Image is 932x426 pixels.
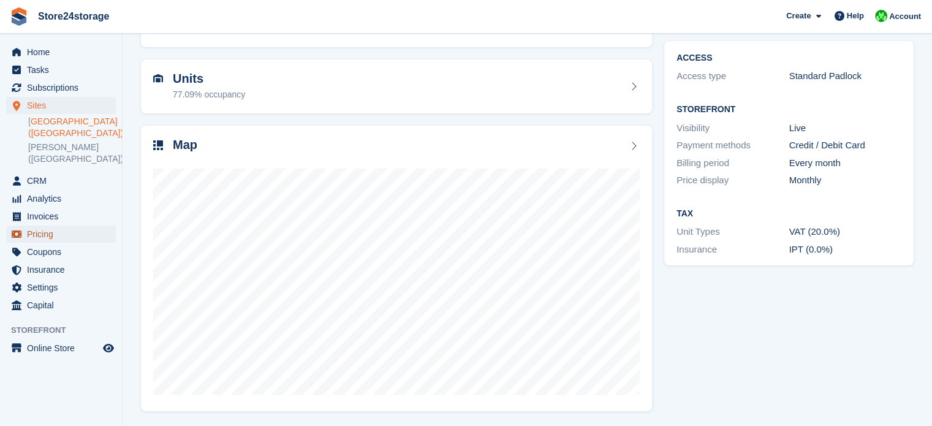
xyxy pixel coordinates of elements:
[27,44,100,61] span: Home
[676,156,789,170] div: Billing period
[676,173,789,188] div: Price display
[27,79,100,96] span: Subscriptions
[786,10,811,22] span: Create
[6,79,116,96] a: menu
[6,297,116,314] a: menu
[789,225,902,239] div: VAT (20.0%)
[6,279,116,296] a: menu
[6,44,116,61] a: menu
[27,279,100,296] span: Settings
[676,69,789,83] div: Access type
[27,261,100,278] span: Insurance
[676,53,901,63] h2: ACCESS
[10,7,28,26] img: stora-icon-8386f47178a22dfd0bd8f6a31ec36ba5ce8667c1dd55bd0f319d3a0aa187defe.svg
[6,226,116,243] a: menu
[847,10,864,22] span: Help
[6,261,116,278] a: menu
[27,340,100,357] span: Online Store
[789,139,902,153] div: Credit / Debit Card
[789,69,902,83] div: Standard Padlock
[789,156,902,170] div: Every month
[889,10,921,23] span: Account
[6,61,116,78] a: menu
[6,172,116,189] a: menu
[28,142,116,165] a: [PERSON_NAME] ([GEOGRAPHIC_DATA])
[33,6,115,26] a: Store24storage
[27,190,100,207] span: Analytics
[173,138,197,152] h2: Map
[27,208,100,225] span: Invoices
[141,59,652,113] a: Units 77.09% occupancy
[676,225,789,239] div: Unit Types
[676,139,789,153] div: Payment methods
[27,297,100,314] span: Capital
[27,243,100,261] span: Coupons
[676,209,901,219] h2: Tax
[6,97,116,114] a: menu
[27,97,100,114] span: Sites
[141,126,652,412] a: Map
[27,226,100,243] span: Pricing
[27,172,100,189] span: CRM
[6,208,116,225] a: menu
[676,105,901,115] h2: Storefront
[676,243,789,257] div: Insurance
[789,121,902,135] div: Live
[6,243,116,261] a: menu
[789,243,902,257] div: IPT (0.0%)
[6,190,116,207] a: menu
[676,121,789,135] div: Visibility
[173,72,245,86] h2: Units
[6,340,116,357] a: menu
[11,324,122,337] span: Storefront
[153,140,163,150] img: map-icn-33ee37083ee616e46c38cad1a60f524a97daa1e2b2c8c0bc3eb3415660979fc1.svg
[101,341,116,356] a: Preview store
[789,173,902,188] div: Monthly
[875,10,887,22] img: Tracy Harper
[153,74,163,83] img: unit-icn-7be61d7bf1b0ce9d3e12c5938cc71ed9869f7b940bace4675aadf7bd6d80202e.svg
[27,61,100,78] span: Tasks
[173,88,245,101] div: 77.09% occupancy
[28,116,116,139] a: [GEOGRAPHIC_DATA] ([GEOGRAPHIC_DATA])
